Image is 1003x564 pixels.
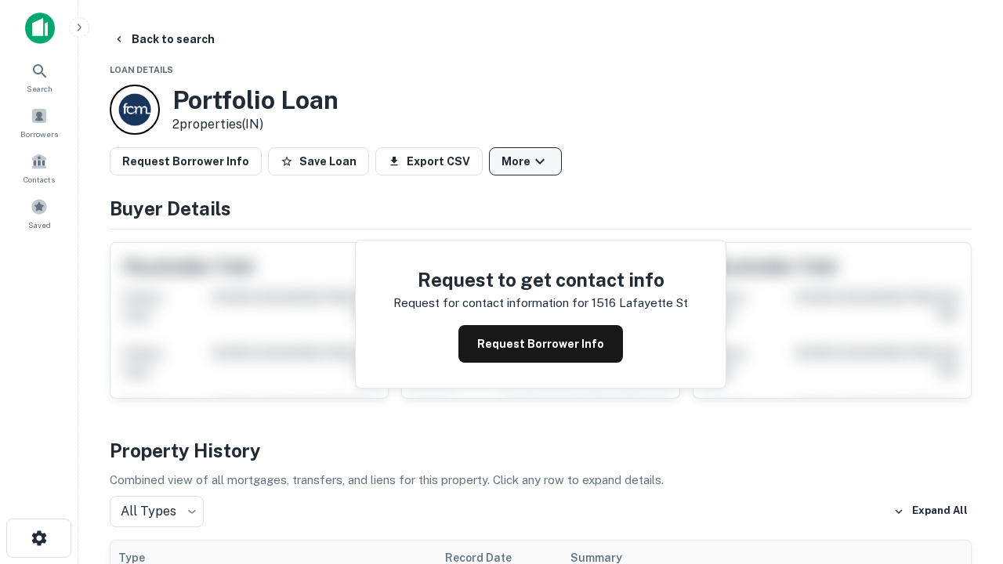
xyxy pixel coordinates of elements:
div: All Types [110,496,204,527]
img: capitalize-icon.png [25,13,55,44]
a: Search [5,56,74,98]
h3: Portfolio Loan [172,85,339,115]
button: Export CSV [375,147,483,175]
span: Search [27,82,53,95]
span: Contacts [24,173,55,186]
h4: Request to get contact info [393,266,688,294]
h4: Property History [110,436,972,465]
span: Borrowers [20,128,58,140]
iframe: Chat Widget [925,389,1003,464]
p: Request for contact information for [393,294,588,313]
button: Expand All [889,500,972,523]
h4: Buyer Details [110,194,972,222]
span: Saved [28,219,51,231]
a: Contacts [5,146,74,189]
p: Combined view of all mortgages, transfers, and liens for this property. Click any row to expand d... [110,471,972,490]
p: 1516 lafayette st [592,294,688,313]
button: Back to search [107,25,221,53]
button: Save Loan [268,147,369,175]
a: Borrowers [5,101,74,143]
button: More [489,147,562,175]
p: 2 properties (IN) [172,115,339,134]
button: Request Borrower Info [458,325,623,363]
a: Saved [5,192,74,234]
button: Request Borrower Info [110,147,262,175]
span: Loan Details [110,65,173,74]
